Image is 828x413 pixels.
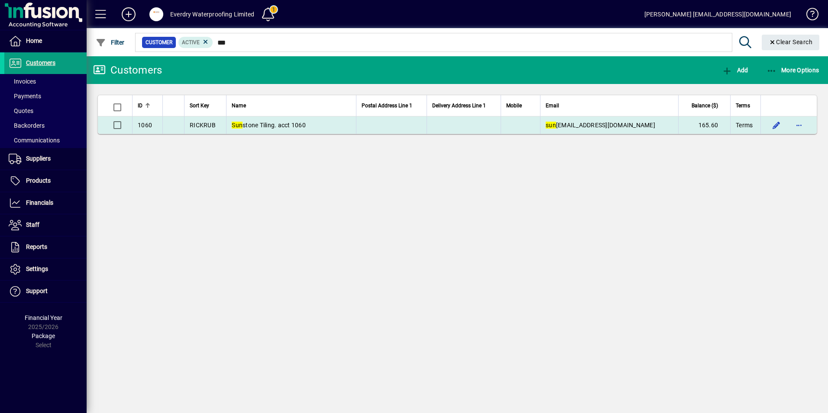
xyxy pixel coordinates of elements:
span: Payments [9,93,41,100]
span: Support [26,287,48,294]
button: More options [792,118,806,132]
span: Add [722,67,748,74]
button: Profile [142,6,170,22]
a: Invoices [4,74,87,89]
span: [EMAIL_ADDRESS][DOMAIN_NAME] [546,122,655,129]
span: More Options [767,67,819,74]
div: Name [232,101,351,110]
a: Products [4,170,87,192]
mat-chip: Activation Status: Active [178,37,213,48]
span: Staff [26,221,39,228]
span: Settings [26,265,48,272]
span: Customer [146,38,172,47]
span: Financials [26,199,53,206]
div: [PERSON_NAME] [EMAIL_ADDRESS][DOMAIN_NAME] [644,7,791,21]
a: Knowledge Base [800,2,817,30]
button: Edit [770,118,783,132]
span: Customers [26,59,55,66]
span: Delivery Address Line 1 [432,101,486,110]
a: Financials [4,192,87,214]
button: Add [720,62,750,78]
a: Backorders [4,118,87,133]
button: Filter [94,35,127,50]
div: Email [546,101,673,110]
a: Payments [4,89,87,103]
span: Name [232,101,246,110]
button: Clear [762,35,820,50]
span: Terms [736,101,750,110]
em: sun [546,122,556,129]
a: Communications [4,133,87,148]
span: Package [32,332,55,339]
span: Active [182,39,200,45]
span: Balance ($) [692,101,718,110]
a: Suppliers [4,148,87,170]
div: Mobile [506,101,535,110]
span: Terms [736,121,753,129]
span: ID [138,101,142,110]
div: Customers [93,63,162,77]
em: Sun [232,122,243,129]
span: RICKRUB [190,122,216,129]
a: Quotes [4,103,87,118]
span: stone Tiling. acct 1060 [232,122,306,129]
a: Reports [4,236,87,258]
span: Financial Year [25,314,62,321]
span: Email [546,101,559,110]
span: Reports [26,243,47,250]
span: Sort Key [190,101,209,110]
a: Home [4,30,87,52]
div: Everdry Waterproofing Limited [170,7,254,21]
span: Suppliers [26,155,51,162]
span: Backorders [9,122,45,129]
button: Add [115,6,142,22]
div: Balance ($) [684,101,726,110]
span: Postal Address Line 1 [362,101,412,110]
a: Staff [4,214,87,236]
span: Communications [9,137,60,144]
span: Clear Search [769,39,813,45]
span: Mobile [506,101,522,110]
span: Products [26,177,51,184]
span: Filter [96,39,125,46]
span: 1060 [138,122,152,129]
span: Quotes [9,107,33,114]
button: More Options [764,62,822,78]
div: ID [138,101,157,110]
a: Settings [4,258,87,280]
span: Home [26,37,42,44]
a: Support [4,281,87,302]
td: 165.60 [678,116,730,134]
span: Invoices [9,78,36,85]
